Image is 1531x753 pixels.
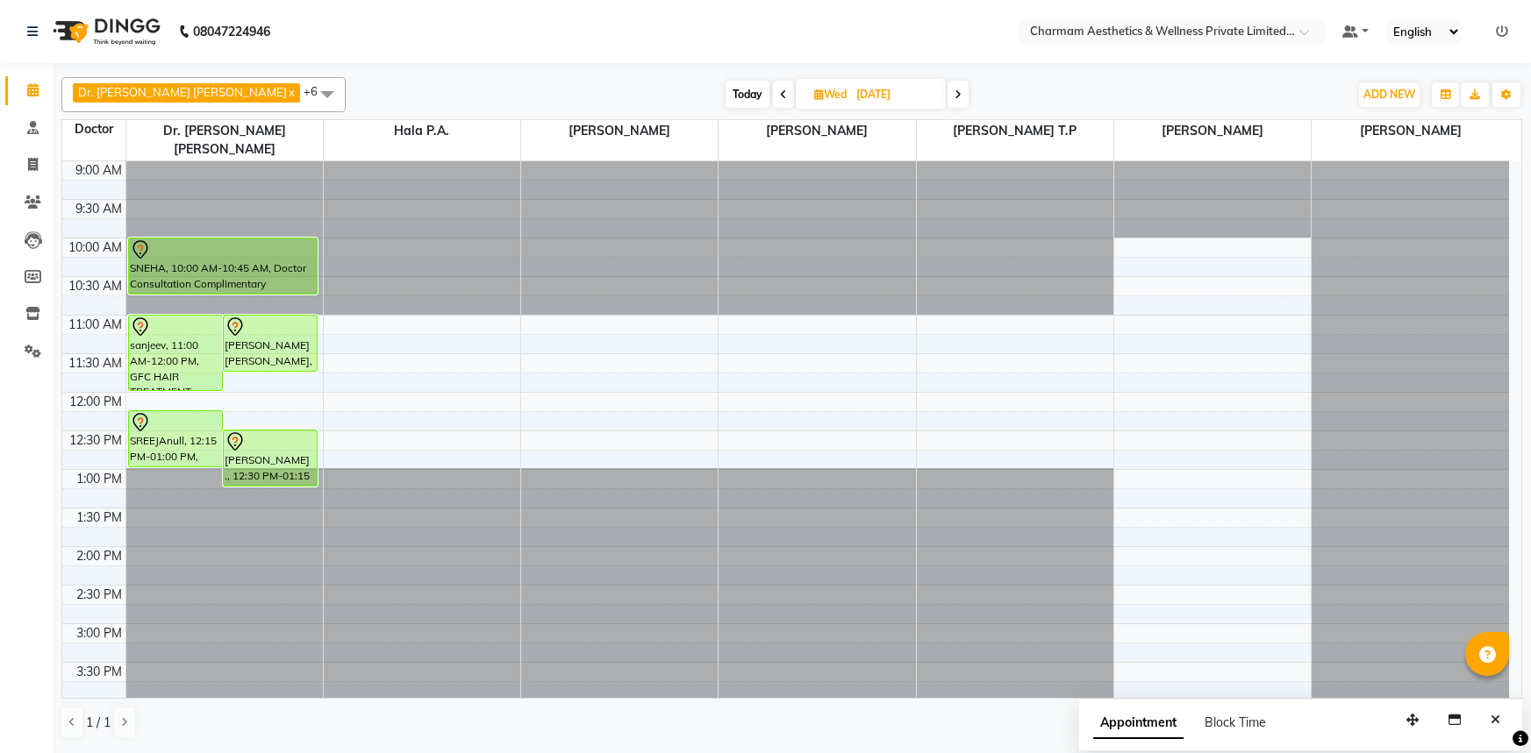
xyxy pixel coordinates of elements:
div: 12:00 PM [66,393,125,411]
span: Wed [810,88,851,101]
span: Hala P.A. [324,120,520,142]
span: [PERSON_NAME] [1114,120,1311,142]
div: [PERSON_NAME] ., 12:30 PM-01:15 PM, Doctor Consultation Complimentary [224,430,317,486]
div: 11:30 AM [65,354,125,373]
span: Today [726,81,769,108]
div: 12:30 PM [66,431,125,450]
span: [PERSON_NAME] [719,120,915,142]
img: logo [45,7,165,56]
div: 11:00 AM [65,316,125,334]
div: 10:00 AM [65,238,125,257]
span: +6 [304,84,331,98]
button: ADD NEW [1359,82,1420,107]
div: Doctor [62,120,125,139]
div: 10:30 AM [65,277,125,295]
span: [PERSON_NAME] [1312,120,1509,142]
div: SNEHA, 10:00 AM-10:45 AM, Doctor Consultation Complimentary [129,238,318,294]
span: Appointment [1093,707,1184,739]
div: 3:00 PM [73,624,125,643]
span: [PERSON_NAME] [521,120,718,142]
div: SREEJAnull, 12:15 PM-01:00 PM, Doctor Consultation Complimentary [129,411,222,466]
input: 2025-10-08 [851,82,939,108]
span: ADD NEW [1363,88,1415,101]
div: [PERSON_NAME] [PERSON_NAME], 11:00 AM-11:45 AM, Doctor Consultation Complimentary [224,316,317,371]
span: Block Time [1205,714,1266,730]
div: 1:30 PM [73,508,125,527]
div: sanjeev, 11:00 AM-12:00 PM, GFC HAIR TREATMENT [129,316,222,390]
a: x [287,85,295,99]
span: Dr. [PERSON_NAME] [PERSON_NAME] [126,120,323,160]
div: 9:00 AM [72,161,125,180]
div: 9:30 AM [72,200,125,218]
b: 08047224946 [193,7,270,56]
div: 2:00 PM [73,547,125,565]
div: 3:30 PM [73,663,125,681]
span: 1 / 1 [86,714,111,732]
span: Dr. [PERSON_NAME] [PERSON_NAME] [78,85,287,99]
span: [PERSON_NAME] T.P [917,120,1113,142]
div: 2:30 PM [73,586,125,604]
iframe: chat widget [1457,683,1513,735]
div: 1:00 PM [73,470,125,488]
